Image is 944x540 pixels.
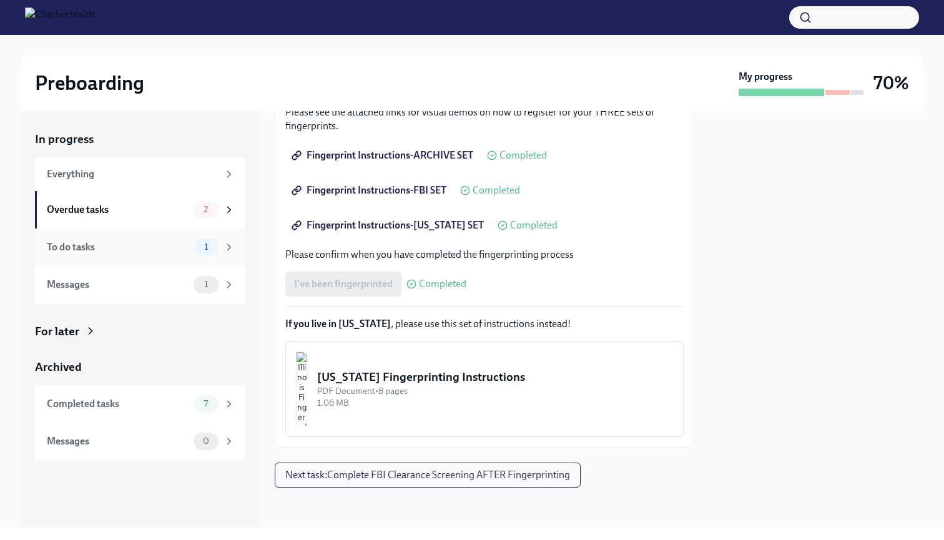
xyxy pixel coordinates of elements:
h3: 70% [873,72,909,94]
a: Completed tasks7 [35,385,245,423]
span: Fingerprint Instructions-[US_STATE] SET [294,219,484,232]
a: To do tasks1 [35,228,245,266]
a: Fingerprint Instructions-ARCHIVE SET [285,143,482,168]
div: Messages [47,278,189,292]
span: Completed [499,150,547,160]
a: Archived [35,359,245,375]
button: [US_STATE] Fingerprinting InstructionsPDF Document•8 pages1.06 MB [285,341,684,437]
a: Fingerprint Instructions-FBI SET [285,178,455,203]
a: Everything [35,157,245,191]
a: Messages0 [35,423,245,460]
div: Overdue tasks [47,203,189,217]
span: 1 [197,280,215,289]
span: 2 [196,205,215,214]
div: To do tasks [47,240,189,254]
img: CharlieHealth [25,7,94,27]
span: Completed [473,185,520,195]
a: In progress [35,131,245,147]
img: Illinois Fingerprinting Instructions [296,351,307,426]
div: PDF Document • 8 pages [317,385,673,397]
a: Overdue tasks2 [35,191,245,228]
a: For later [35,323,245,340]
p: Please see the attached links for visual demos on how to register for your THREE sets of fingerpr... [285,106,684,133]
strong: If you live in [US_STATE] [285,318,391,330]
p: Please confirm when you have completed the fingerprinting process [285,248,684,262]
span: Fingerprint Instructions-ARCHIVE SET [294,149,473,162]
span: Completed [419,279,466,289]
a: Fingerprint Instructions-[US_STATE] SET [285,213,493,238]
strong: My progress [739,70,792,84]
div: Messages [47,434,189,448]
span: 0 [195,436,217,446]
span: 1 [197,242,215,252]
div: [US_STATE] Fingerprinting Instructions [317,369,673,385]
span: 7 [196,399,215,408]
span: Fingerprint Instructions-FBI SET [294,184,446,197]
div: For later [35,323,79,340]
h2: Preboarding [35,71,144,96]
button: Next task:Complete FBI Clearance Screening AFTER Fingerprinting [275,463,581,488]
span: Next task : Complete FBI Clearance Screening AFTER Fingerprinting [285,469,570,481]
div: 1.06 MB [317,397,673,409]
div: Completed tasks [47,397,189,411]
div: Everything [47,167,219,181]
p: , please use this set of instructions instead! [285,317,684,331]
a: Messages1 [35,266,245,303]
span: Completed [510,220,558,230]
